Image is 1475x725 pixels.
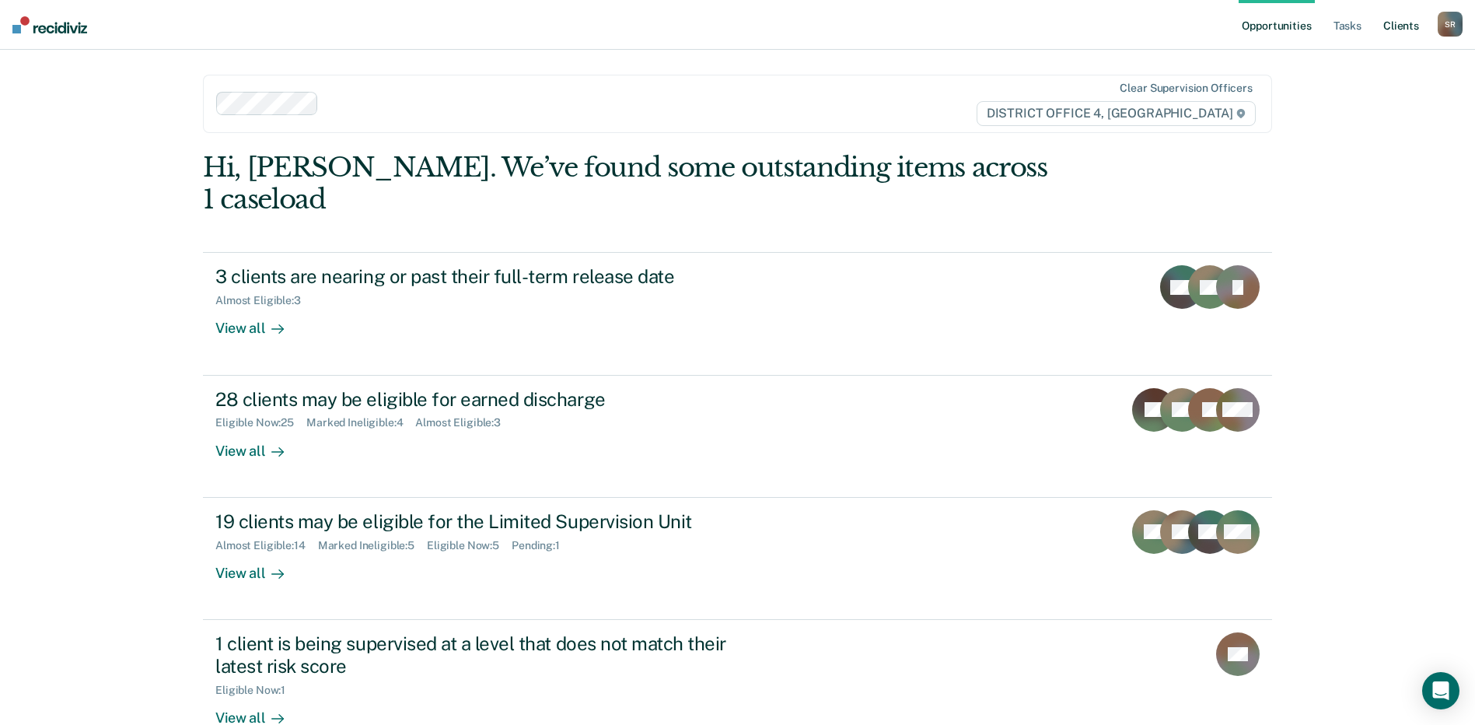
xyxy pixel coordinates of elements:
div: Eligible Now : 25 [215,416,306,429]
a: 28 clients may be eligible for earned dischargeEligible Now:25Marked Ineligible:4Almost Eligible:... [203,376,1272,498]
div: Clear supervision officers [1120,82,1252,95]
div: 1 client is being supervised at a level that does not match their latest risk score [215,632,761,678]
div: Hi, [PERSON_NAME]. We’ve found some outstanding items across 1 caseload [203,152,1058,215]
div: Pending : 1 [512,539,572,552]
div: View all [215,307,302,338]
button: SR [1438,12,1463,37]
a: 19 clients may be eligible for the Limited Supervision UnitAlmost Eligible:14Marked Ineligible:5E... [203,498,1272,620]
div: S R [1438,12,1463,37]
div: Eligible Now : 5 [427,539,512,552]
div: Open Intercom Messenger [1422,672,1459,709]
div: Almost Eligible : 3 [215,294,313,307]
div: Eligible Now : 1 [215,684,298,697]
div: Marked Ineligible : 5 [318,539,427,552]
div: 3 clients are nearing or past their full-term release date [215,265,761,288]
div: Marked Ineligible : 4 [306,416,415,429]
div: 28 clients may be eligible for earned discharge [215,388,761,411]
div: Almost Eligible : 14 [215,539,318,552]
img: Recidiviz [12,16,87,33]
div: Almost Eligible : 3 [415,416,513,429]
div: View all [215,429,302,460]
div: 19 clients may be eligible for the Limited Supervision Unit [215,510,761,533]
a: 3 clients are nearing or past their full-term release dateAlmost Eligible:3View all [203,252,1272,375]
span: DISTRICT OFFICE 4, [GEOGRAPHIC_DATA] [977,101,1256,126]
div: View all [215,552,302,582]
